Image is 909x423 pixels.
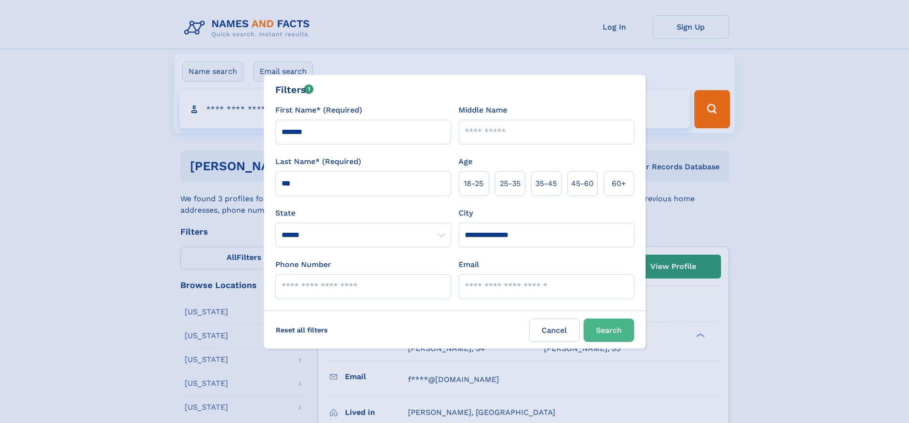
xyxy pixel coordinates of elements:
[464,178,483,189] span: 18‑25
[275,104,362,116] label: First Name* (Required)
[459,207,473,219] label: City
[584,319,634,342] button: Search
[459,156,472,167] label: Age
[500,178,521,189] span: 25‑35
[612,178,626,189] span: 60+
[275,156,361,167] label: Last Name* (Required)
[571,178,594,189] span: 45‑60
[275,83,314,97] div: Filters
[535,178,557,189] span: 35‑45
[270,319,334,341] label: Reset all filters
[459,259,479,270] label: Email
[459,104,507,116] label: Middle Name
[275,207,451,219] label: State
[275,259,331,270] label: Phone Number
[529,319,580,342] label: Cancel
